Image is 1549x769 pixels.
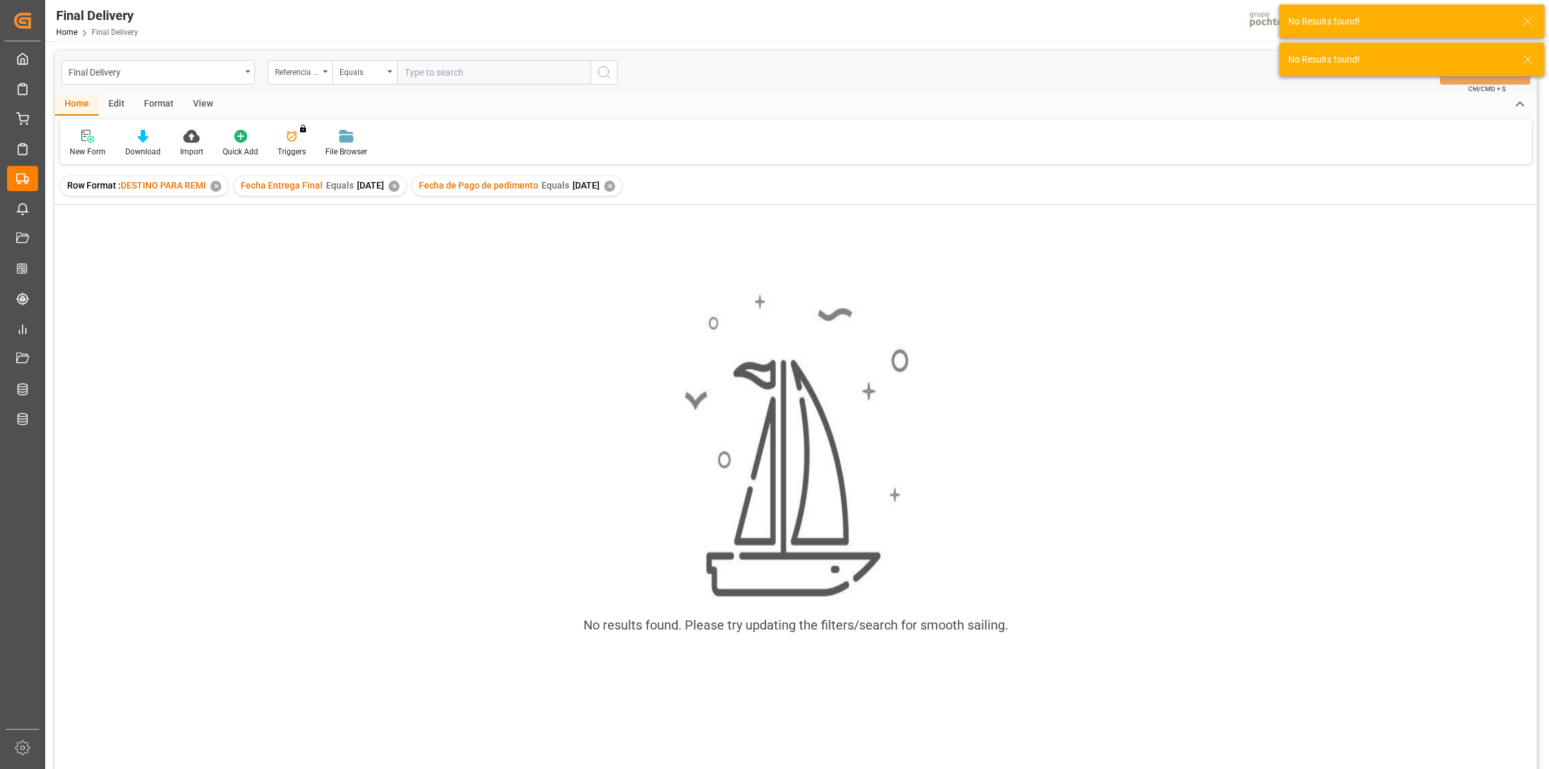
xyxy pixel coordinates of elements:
span: DESTINO PARA REMI [121,180,206,190]
span: Equals [326,180,354,190]
div: Referencia Leschaco (Impo) [275,63,319,78]
span: Fecha de Pago de pedimento [419,180,538,190]
div: Equals [339,63,383,78]
button: open menu [332,60,397,85]
div: New Form [70,146,106,158]
span: Equals [542,180,569,190]
button: open menu [268,60,332,85]
div: ✕ [389,181,400,192]
div: File Browser [325,146,367,158]
img: pochtecaImg.jpg_1689854062.jpg [1245,10,1309,32]
div: No Results found! [1288,15,1510,28]
div: Final Delivery [68,63,241,79]
div: No results found. Please try updating the filters/search for smooth sailing. [583,615,1008,635]
span: Fecha Entrega Final [241,180,323,190]
div: Home [55,94,99,116]
span: Ctrl/CMD + S [1468,84,1506,94]
button: open menu [61,60,255,85]
div: ✕ [210,181,221,192]
span: Row Format : [67,180,121,190]
div: Download [125,146,161,158]
div: Final Delivery [56,6,138,25]
div: View [183,94,223,116]
a: Home [56,28,77,37]
input: Type to search [397,60,591,85]
button: search button [591,60,618,85]
div: No Results found! [1288,53,1510,67]
span: [DATE] [357,180,384,190]
span: [DATE] [572,180,600,190]
div: Import [180,146,203,158]
img: smooth_sailing.jpeg [683,292,909,599]
div: ✕ [604,181,615,192]
div: Quick Add [223,146,258,158]
div: Format [134,94,183,116]
div: Edit [99,94,134,116]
